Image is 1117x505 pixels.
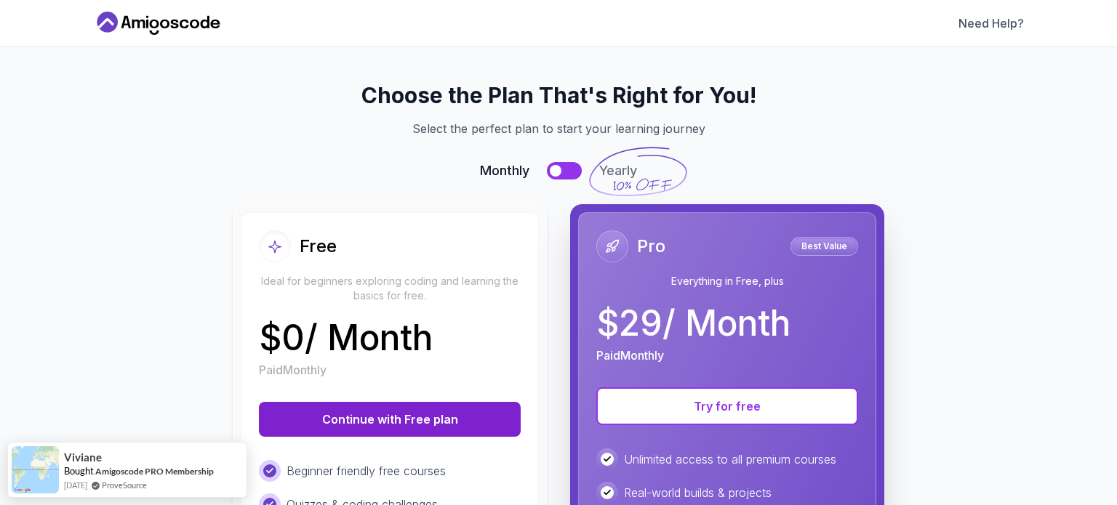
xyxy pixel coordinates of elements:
[596,306,790,341] p: $ 29 / Month
[111,120,1006,137] p: Select the perfect plan to start your learning journey
[637,235,665,258] h2: Pro
[64,451,102,464] span: Viviane
[95,466,214,477] a: Amigoscode PRO Membership
[624,451,836,468] p: Unlimited access to all premium courses
[480,161,529,181] span: Monthly
[111,82,1006,108] h2: Choose the Plan That's Right for You!
[793,239,856,254] p: Best Value
[624,484,772,501] p: Real-world builds & projects
[64,479,87,491] span: [DATE]
[958,15,1024,32] a: Need Help?
[596,387,858,425] button: Try for free
[259,402,521,437] button: Continue with Free plan
[596,347,664,364] p: Paid Monthly
[64,465,94,477] span: Bought
[259,320,433,355] p: $ 0 / Month
[12,446,59,493] img: provesource social proof notification image
[300,235,337,258] h2: Free
[287,462,446,480] p: Beginner friendly free courses
[259,274,521,303] p: Ideal for beginners exploring coding and learning the basics for free.
[596,274,858,288] p: Everything in Free, plus
[259,361,327,379] p: Paid Monthly
[102,479,147,491] a: ProveSource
